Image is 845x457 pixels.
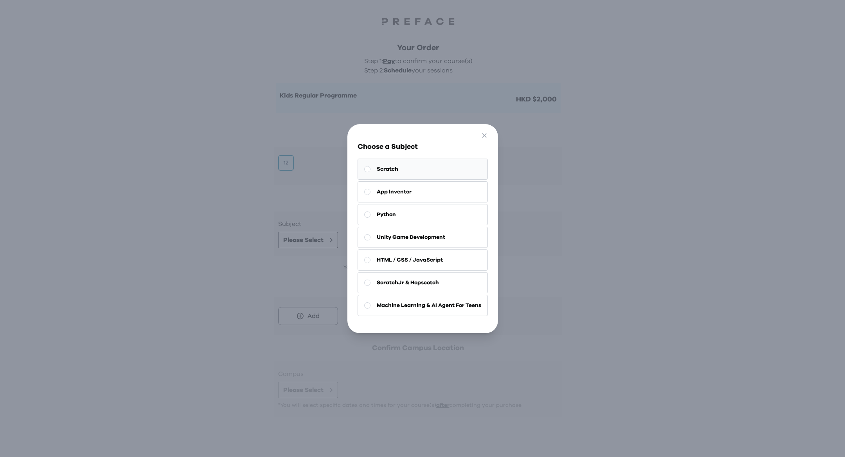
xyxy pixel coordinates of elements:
button: HTML / CSS / JavaScript [358,249,488,271]
h3: Choose a Subject [358,141,488,152]
button: Scratch [358,159,488,180]
button: ScratchJr & Hopscotch [358,272,488,293]
span: Machine Learning & AI Agent For Teens [377,302,481,309]
span: Unity Game Development [377,233,445,241]
button: Python [358,204,488,225]
span: Scratch [377,165,398,173]
button: App Inventor [358,181,488,202]
span: Python [377,211,396,219]
span: HTML / CSS / JavaScript [377,256,443,264]
button: Unity Game Development [358,227,488,248]
button: Machine Learning & AI Agent For Teens [358,295,488,316]
span: ScratchJr & Hopscotch [377,279,439,287]
span: App Inventor [377,188,412,196]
